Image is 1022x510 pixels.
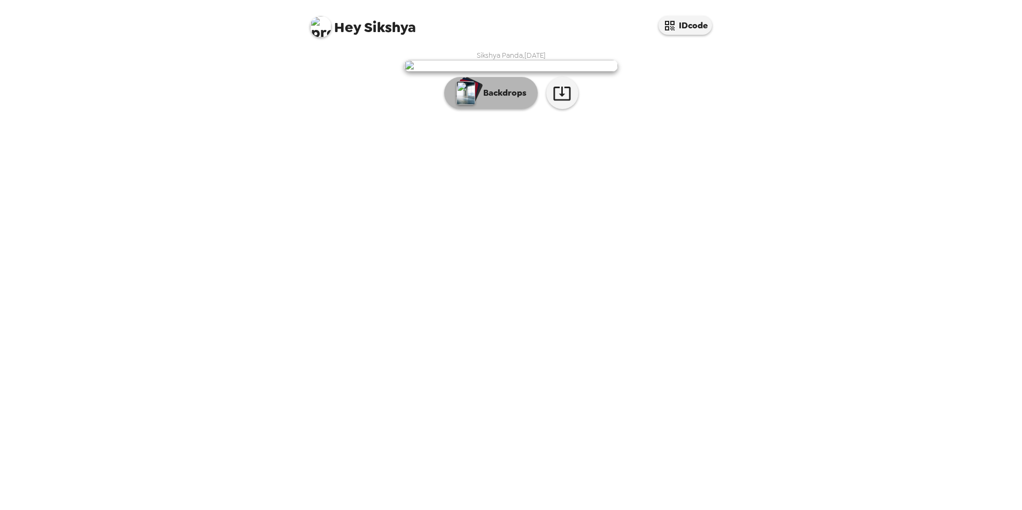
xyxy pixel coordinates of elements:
[310,16,331,37] img: profile pic
[334,18,361,37] span: Hey
[310,11,416,35] span: Sikshya
[478,87,527,99] p: Backdrops
[477,51,546,60] span: Sikshya Panda , [DATE]
[659,16,712,35] button: IDcode
[444,77,538,109] button: Backdrops
[404,60,618,72] img: user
